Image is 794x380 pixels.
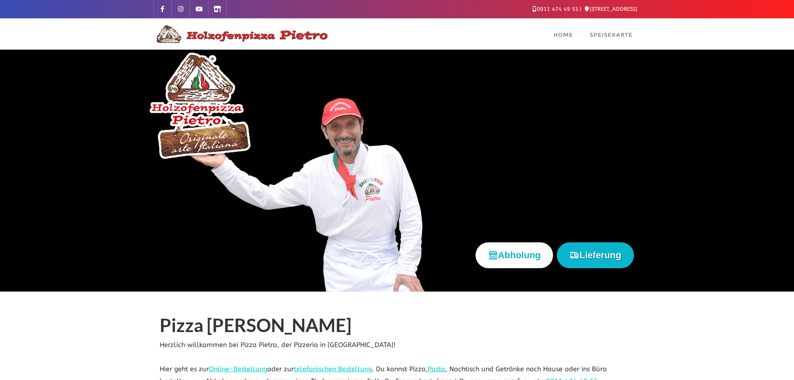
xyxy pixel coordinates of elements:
a: Pasta [428,365,445,373]
a: Home [545,18,581,50]
a: [STREET_ADDRESS] [585,6,637,12]
a: Speisekarte [581,18,641,50]
span: Speisekarte [590,31,633,38]
span: Home [554,31,573,38]
button: Abholung [476,242,554,268]
a: 0911 474 49 55 [533,6,579,12]
a: telefonischen Bestellung [294,365,372,373]
a: Online-Bestellung [209,365,267,373]
h1: Pizza [PERSON_NAME] [160,315,635,339]
img: Logo [153,24,328,44]
button: Lieferung [557,242,634,268]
